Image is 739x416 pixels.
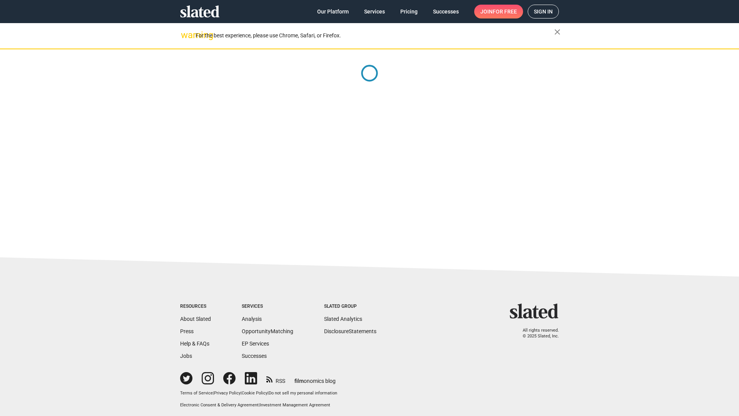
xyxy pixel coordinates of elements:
[427,5,465,18] a: Successes
[180,304,211,310] div: Resources
[474,5,523,18] a: Joinfor free
[294,378,304,384] span: film
[180,403,259,408] a: Electronic Consent & Delivery Agreement
[196,30,554,41] div: For the best experience, please use Chrome, Safari, or Firefox.
[181,30,190,40] mat-icon: warning
[294,371,336,385] a: filmonomics blog
[242,316,262,322] a: Analysis
[269,391,337,396] button: Do not sell my personal information
[400,5,418,18] span: Pricing
[364,5,385,18] span: Services
[180,328,194,334] a: Press
[180,391,213,396] a: Terms of Service
[358,5,391,18] a: Services
[242,391,268,396] a: Cookie Policy
[394,5,424,18] a: Pricing
[180,341,209,347] a: Help & FAQs
[493,5,517,18] span: for free
[324,304,376,310] div: Slated Group
[324,316,362,322] a: Slated Analytics
[180,353,192,359] a: Jobs
[266,373,285,385] a: RSS
[553,27,562,37] mat-icon: close
[214,391,241,396] a: Privacy Policy
[433,5,459,18] span: Successes
[534,5,553,18] span: Sign in
[317,5,349,18] span: Our Platform
[324,328,376,334] a: DisclosureStatements
[242,341,269,347] a: EP Services
[213,391,214,396] span: |
[260,403,330,408] a: Investment Management Agreement
[242,304,293,310] div: Services
[515,328,559,339] p: All rights reserved. © 2025 Slated, Inc.
[528,5,559,18] a: Sign in
[180,316,211,322] a: About Slated
[259,403,260,408] span: |
[480,5,517,18] span: Join
[241,391,242,396] span: |
[242,353,267,359] a: Successes
[311,5,355,18] a: Our Platform
[268,391,269,396] span: |
[242,328,293,334] a: OpportunityMatching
